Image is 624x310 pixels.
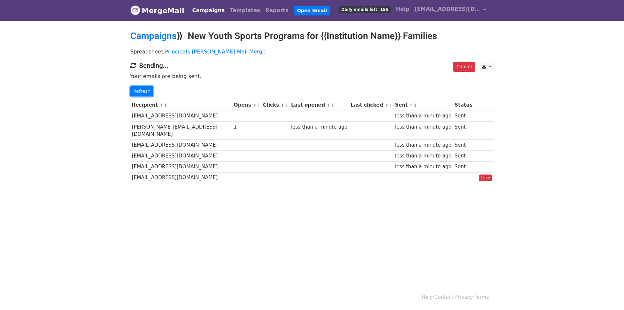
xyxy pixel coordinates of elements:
[415,5,480,13] span: [EMAIL_ADDRESS][DOMAIN_NAME]
[395,152,451,160] div: less than a minute ago
[409,103,413,108] a: ↑
[294,6,330,15] a: Open Gmail
[160,103,163,108] a: ↑
[130,111,232,121] td: [EMAIL_ADDRESS][DOMAIN_NAME]
[453,111,474,121] td: Sent
[234,123,260,131] div: 1
[393,3,412,16] a: Help
[227,4,263,17] a: Templates
[395,112,451,120] div: less than a minute ago
[130,31,177,41] a: Campaigns
[130,4,184,17] a: MergeMail
[453,62,475,72] a: Cancel
[414,103,417,108] a: ↓
[453,100,474,111] th: Status
[349,100,393,111] th: Last clicked
[453,140,474,151] td: Sent
[339,6,391,13] span: Daily emails left: 195
[130,86,154,96] a: Refresh
[232,100,262,111] th: Opens
[130,73,494,80] p: Your emails are being sent.
[130,172,232,183] td: [EMAIL_ADDRESS][DOMAIN_NAME]
[130,48,494,55] p: Spreadsheet:
[453,121,474,140] td: Sent
[395,141,451,149] div: less than a minute ago
[395,123,451,131] div: less than a minute ago
[591,279,624,310] iframe: Chat Widget
[190,4,227,17] a: Campaigns
[422,294,433,300] a: Help
[164,103,167,108] a: ↓
[290,100,349,111] th: Last opened
[393,100,453,111] th: Sent
[389,103,393,108] a: ↓
[474,294,489,300] a: Terms
[336,3,393,16] a: Daily emails left: 195
[453,151,474,161] td: Sent
[434,294,453,300] a: Contact
[479,175,492,181] a: Cancel
[130,62,494,70] h4: Sending...
[281,103,284,108] a: ↑
[331,103,334,108] a: ↓
[130,140,232,151] td: [EMAIL_ADDRESS][DOMAIN_NAME]
[412,3,489,18] a: [EMAIL_ADDRESS][DOMAIN_NAME]
[130,31,494,42] h2: ⟫ New Youth Sports Programs for {{Institution Name}} Families
[165,49,266,55] a: Principals [PERSON_NAME] Mail Merge
[130,121,232,140] td: [PERSON_NAME][EMAIL_ADDRESS][DOMAIN_NAME]
[257,103,261,108] a: ↓
[455,294,473,300] a: Privacy
[285,103,289,108] a: ↓
[395,163,451,171] div: less than a minute ago
[453,161,474,172] td: Sent
[261,100,289,111] th: Clicks
[263,4,291,17] a: Reports
[130,100,232,111] th: Recipient
[130,151,232,161] td: [EMAIL_ADDRESS][DOMAIN_NAME]
[130,161,232,172] td: [EMAIL_ADDRESS][DOMAIN_NAME]
[253,103,256,108] a: ↑
[327,103,330,108] a: ↑
[385,103,388,108] a: ↑
[130,5,140,15] img: MergeMail logo
[291,123,347,131] div: less than a minute ago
